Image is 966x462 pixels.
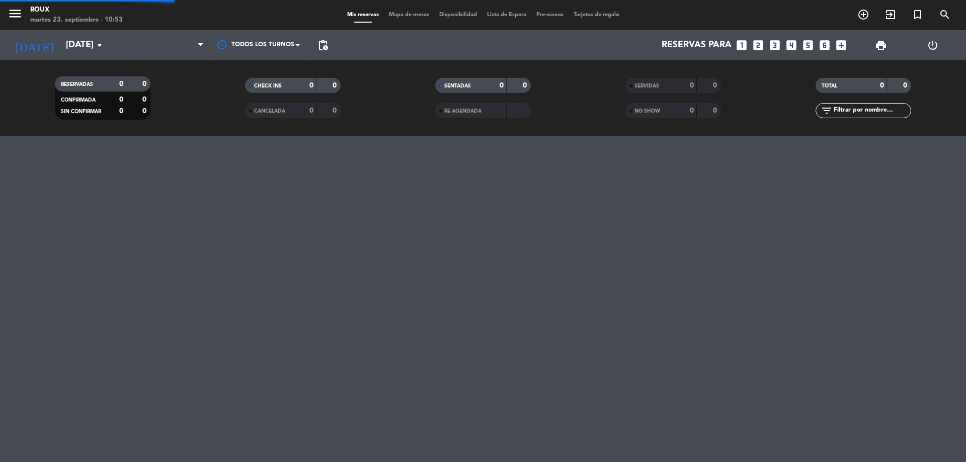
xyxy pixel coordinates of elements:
[785,39,798,52] i: looks_4
[690,107,694,114] strong: 0
[912,9,924,21] i: turned_in_not
[822,83,837,88] span: TOTAL
[309,82,313,89] strong: 0
[875,39,887,51] span: print
[61,98,96,103] span: CONFIRMADA
[333,82,339,89] strong: 0
[8,6,23,25] button: menu
[821,105,833,117] i: filter_list
[317,39,329,51] span: pending_actions
[142,96,148,103] strong: 0
[835,39,848,52] i: add_box
[752,39,765,52] i: looks_two
[662,40,732,50] span: Reservas para
[907,30,958,60] div: LOG OUT
[482,12,531,18] span: Lista de Espera
[434,12,482,18] span: Disponibilidad
[119,80,123,87] strong: 0
[884,9,897,21] i: exit_to_app
[94,39,106,51] i: arrow_drop_down
[444,83,471,88] span: SENTADAS
[8,34,61,56] i: [DATE]
[880,82,884,89] strong: 0
[30,5,123,15] div: Roux
[768,39,781,52] i: looks_3
[713,82,719,89] strong: 0
[713,107,719,114] strong: 0
[818,39,831,52] i: looks_6
[531,12,569,18] span: Pre-acceso
[119,96,123,103] strong: 0
[735,39,748,52] i: looks_one
[903,82,909,89] strong: 0
[690,82,694,89] strong: 0
[634,109,660,114] span: NO SHOW
[254,109,285,114] span: CANCELADA
[384,12,434,18] span: Mapa de mesas
[142,80,148,87] strong: 0
[939,9,951,21] i: search
[8,6,23,21] i: menu
[927,39,939,51] i: power_settings_new
[30,15,123,25] div: martes 23. septiembre - 10:53
[500,82,504,89] strong: 0
[119,108,123,115] strong: 0
[444,109,481,114] span: RE AGENDADA
[309,107,313,114] strong: 0
[342,12,384,18] span: Mis reservas
[857,9,869,21] i: add_circle_outline
[569,12,624,18] span: Tarjetas de regalo
[833,105,911,116] input: Filtrar por nombre...
[61,82,93,87] span: RESERVADAS
[254,83,282,88] span: CHECK INS
[634,83,659,88] span: SERVIDAS
[61,109,101,114] span: SIN CONFIRMAR
[801,39,815,52] i: looks_5
[523,82,529,89] strong: 0
[333,107,339,114] strong: 0
[142,108,148,115] strong: 0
